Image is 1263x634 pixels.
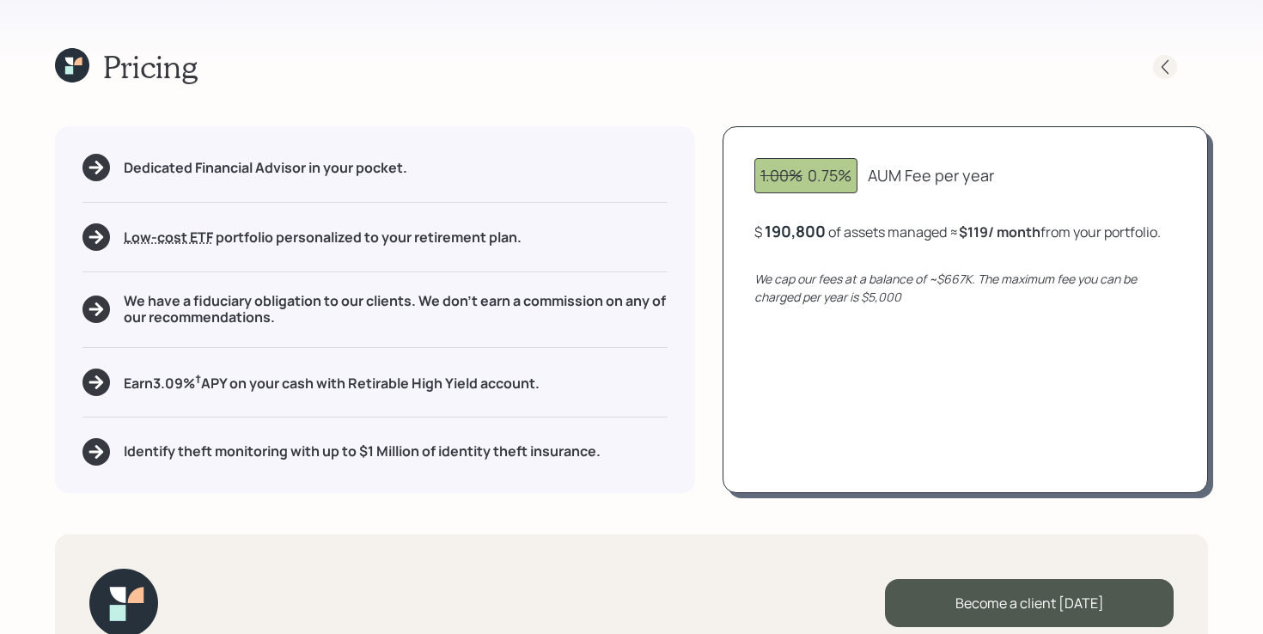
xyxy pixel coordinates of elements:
h5: We have a fiduciary obligation to our clients. We don't earn a commission on any of our recommend... [124,293,668,326]
h5: Earn 3.09 % APY on your cash with Retirable High Yield account. [124,371,540,393]
h5: Identify theft monitoring with up to $1 Million of identity theft insurance. [124,443,601,460]
div: 0.75% [760,164,851,187]
div: AUM Fee per year [868,164,994,187]
div: 190,800 [765,221,826,241]
span: 1.00% [760,165,802,186]
div: $ of assets managed ≈ from your portfolio . [754,221,1161,242]
h5: portfolio personalized to your retirement plan. [124,229,522,246]
div: Become a client [DATE] [885,579,1174,627]
h5: Dedicated Financial Advisor in your pocket. [124,160,407,176]
sup: † [195,371,201,387]
span: Low-cost ETF [124,228,213,247]
h1: Pricing [103,48,198,85]
i: We cap our fees at a balance of ~$667K. The maximum fee you can be charged per year is $5,000 [754,271,1137,305]
b: $119 / month [959,223,1040,241]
